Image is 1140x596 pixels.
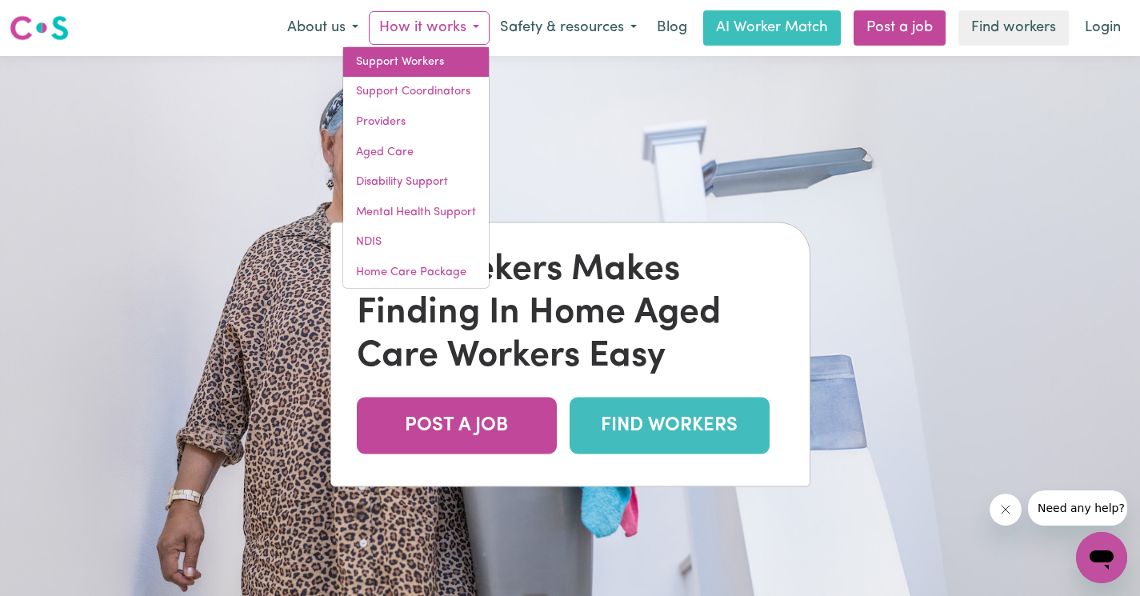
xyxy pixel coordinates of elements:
[647,10,697,46] a: Blog
[357,397,557,454] a: POST A JOB
[990,494,1022,526] iframe: Close message
[277,11,369,45] button: About us
[958,10,1069,46] a: Find workers
[343,198,489,228] a: Mental Health Support
[343,138,489,168] a: Aged Care
[1075,10,1130,46] a: Login
[1076,532,1127,583] iframe: Button to launch messaging window
[343,107,489,138] a: Providers
[357,248,784,378] div: Careseekers Makes Finding In Home Aged Care Workers Easy
[490,11,647,45] button: Safety & resources
[10,14,69,42] img: Careseekers logo
[343,77,489,107] a: Support Coordinators
[703,10,841,46] a: AI Worker Match
[343,167,489,198] a: Disability Support
[343,258,489,288] a: Home Care Package
[10,10,69,46] a: Careseekers logo
[854,10,946,46] a: Post a job
[343,227,489,258] a: NDIS
[369,11,490,45] button: How it works
[342,46,490,289] div: How it works
[343,47,489,78] a: Support Workers
[570,397,770,454] a: FIND WORKERS
[1028,490,1127,526] iframe: Message from company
